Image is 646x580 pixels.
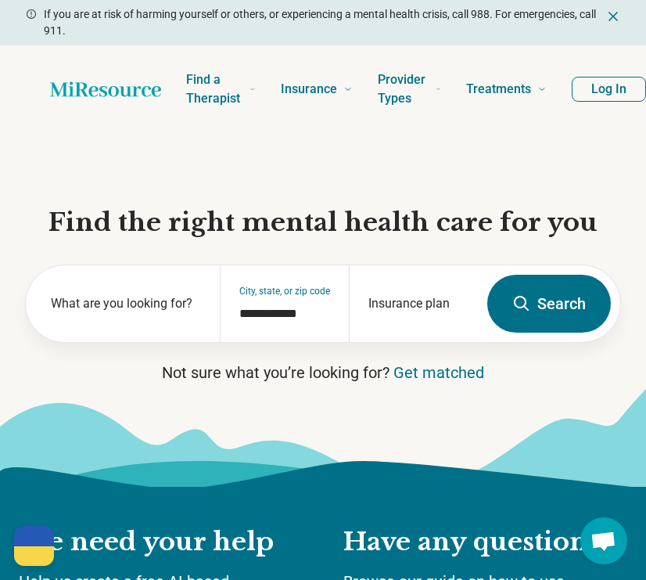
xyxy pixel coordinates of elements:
[572,77,646,102] button: Log In
[186,69,243,110] span: Find a Therapist
[393,363,484,382] a: Get matched
[51,294,201,313] label: What are you looking for?
[378,69,429,110] span: Provider Types
[25,207,621,240] h1: Find the right mental health care for you
[44,6,599,39] p: If you are at risk of harming yourself or others, or experiencing a mental health crisis, call 98...
[281,58,353,121] a: Insurance
[466,58,547,121] a: Treatments
[605,6,621,25] button: Dismiss
[25,362,621,384] p: Not sure what you’re looking for?
[580,517,627,564] a: Open chat
[186,58,256,121] a: Find a Therapist
[343,526,627,559] h2: Have any questions?
[19,526,312,559] h2: We need your help
[487,275,611,333] button: Search
[378,58,441,121] a: Provider Types
[466,78,531,100] span: Treatments
[281,78,337,100] span: Insurance
[50,74,161,105] a: Home page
